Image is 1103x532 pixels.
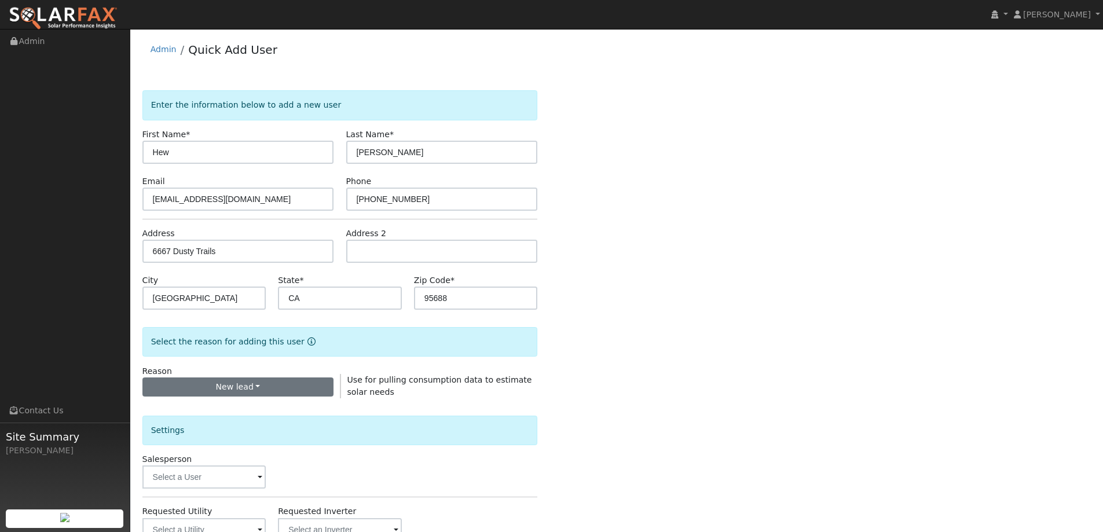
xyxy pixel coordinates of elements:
span: Use for pulling consumption data to estimate solar needs [347,375,532,397]
a: Quick Add User [188,43,277,57]
label: Address 2 [346,228,387,240]
span: Required [186,130,190,139]
span: Required [299,276,303,285]
label: Reason [142,365,172,377]
span: [PERSON_NAME] [1023,10,1091,19]
label: Last Name [346,129,394,141]
span: Required [390,130,394,139]
label: Requested Utility [142,505,212,518]
div: Settings [142,416,538,445]
label: State [278,274,303,287]
a: Admin [151,45,177,54]
a: Reason for new user [305,337,316,346]
div: [PERSON_NAME] [6,445,124,457]
img: retrieve [60,513,69,522]
label: City [142,274,159,287]
label: Email [142,175,165,188]
div: Enter the information below to add a new user [142,90,538,120]
label: Zip Code [414,274,455,287]
label: Salesperson [142,453,192,465]
span: Required [450,276,455,285]
div: Select the reason for adding this user [142,327,538,357]
img: SolarFax [9,6,118,31]
label: Phone [346,175,372,188]
label: First Name [142,129,190,141]
label: Requested Inverter [278,505,356,518]
span: Site Summary [6,429,124,445]
label: Address [142,228,175,240]
input: Select a User [142,465,266,489]
button: New lead [142,377,334,397]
